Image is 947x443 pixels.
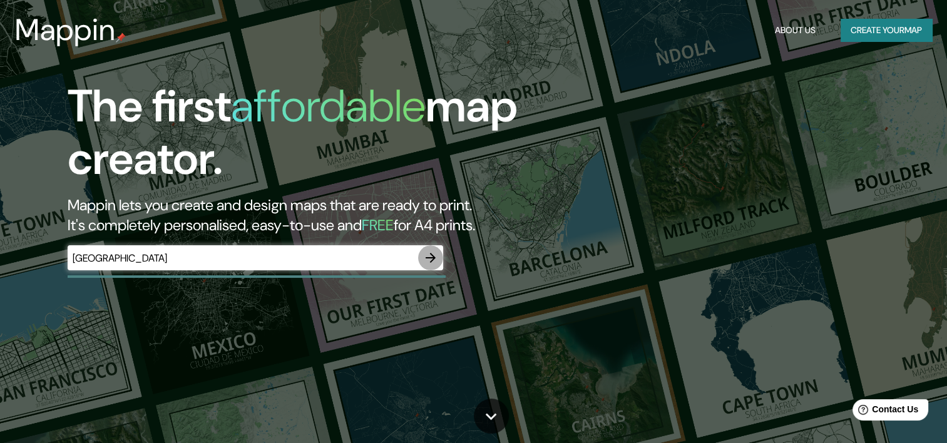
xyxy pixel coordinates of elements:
button: About Us [770,19,821,42]
button: Create yourmap [841,19,932,42]
h2: Mappin lets you create and design maps that are ready to print. It's completely personalised, eas... [68,195,541,235]
input: Choose your favourite place [68,251,418,265]
h3: Mappin [15,13,116,48]
h5: FREE [362,215,394,235]
iframe: Help widget launcher [836,394,933,429]
h1: affordable [231,77,426,135]
img: mappin-pin [116,33,126,43]
h1: The first map creator. [68,80,541,195]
